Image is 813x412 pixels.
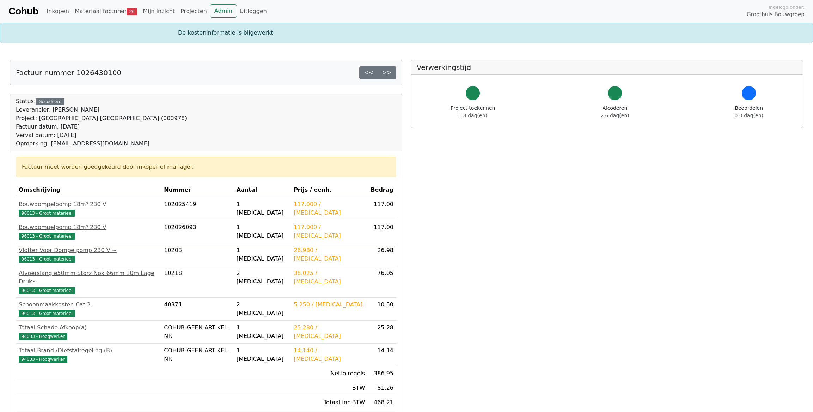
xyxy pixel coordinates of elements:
a: Bouwdompelpomp 18m³ 230 V96013 - Groot materieel [19,200,158,217]
td: 117.00 [368,220,396,243]
span: 1.8 dag(en) [459,113,487,118]
a: Admin [210,4,237,18]
td: 10203 [161,243,233,266]
div: 2 [MEDICAL_DATA] [237,269,288,286]
div: Project toekennen [451,105,495,119]
div: Schoonmaakkosten Cat 2 [19,300,158,309]
td: 81.26 [368,381,396,395]
td: 386.95 [368,366,396,381]
div: 26.980 / [MEDICAL_DATA] [294,246,365,263]
div: Factuur datum: [DATE] [16,123,187,131]
th: Omschrijving [16,183,161,197]
div: 2 [MEDICAL_DATA] [237,300,288,317]
div: De kosteninformatie is bijgewerkt [174,29,639,37]
span: 96013 - Groot materieel [19,256,75,263]
div: Afvoerslang ø50mm Storz Nok 66mm 10m Lage Druk~ [19,269,158,286]
td: 14.14 [368,344,396,366]
div: 117.000 / [MEDICAL_DATA] [294,223,365,240]
div: 14.140 / [MEDICAL_DATA] [294,346,365,363]
div: Beoordelen [735,105,763,119]
td: 40371 [161,298,233,321]
a: Cohub [8,3,38,20]
a: Afvoerslang ø50mm Storz Nok 66mm 10m Lage Druk~96013 - Groot materieel [19,269,158,294]
a: Materiaal facturen26 [72,4,140,18]
h5: Factuur nummer 1026430100 [16,68,121,77]
td: 117.00 [368,197,396,220]
a: Bouwdompelpomp 18m³ 230 V96013 - Groot materieel [19,223,158,240]
div: 1 [MEDICAL_DATA] [237,323,288,340]
td: 10.50 [368,298,396,321]
td: 102026093 [161,220,233,243]
div: Bouwdompelpomp 18m³ 230 V [19,223,158,232]
span: 2.6 dag(en) [600,113,629,118]
td: 76.05 [368,266,396,298]
a: Projecten [178,4,210,18]
div: 1 [MEDICAL_DATA] [237,346,288,363]
div: Opmerking: [EMAIL_ADDRESS][DOMAIN_NAME] [16,139,187,148]
span: 96013 - Groot materieel [19,210,75,217]
h5: Verwerkingstijd [417,63,797,72]
div: Totaal Schade Afkoop(a) [19,323,158,332]
a: Vlotter Voor Dompelpomp 230 V ~96013 - Groot materieel [19,246,158,263]
td: 102025419 [161,197,233,220]
td: Totaal inc BTW [291,395,368,410]
td: 10218 [161,266,233,298]
span: 26 [127,8,137,15]
div: Factuur moet worden goedgekeurd door inkoper of manager. [22,163,390,171]
div: Totaal Brand /Diefstalregeling (B) [19,346,158,355]
span: 96013 - Groot materieel [19,233,75,240]
td: 25.28 [368,321,396,344]
a: Totaal Schade Afkoop(a)94033 - Hoogwerker [19,323,158,340]
div: Leverancier: [PERSON_NAME] [16,106,187,114]
div: 1 [MEDICAL_DATA] [237,223,288,240]
th: Prijs / eenh. [291,183,368,197]
a: Inkopen [44,4,72,18]
span: Ingelogd onder: [769,4,805,11]
div: Verval datum: [DATE] [16,131,187,139]
th: Bedrag [368,183,396,197]
div: 25.280 / [MEDICAL_DATA] [294,323,365,340]
div: Status: [16,97,187,148]
span: Groothuis Bouwgroep [747,11,805,19]
a: >> [378,66,396,79]
td: COHUB-GEEN-ARTIKEL-NR [161,344,233,366]
div: 1 [MEDICAL_DATA] [237,200,288,217]
div: Vlotter Voor Dompelpomp 230 V ~ [19,246,158,255]
th: Aantal [234,183,291,197]
div: 117.000 / [MEDICAL_DATA] [294,200,365,217]
span: 94033 - Hoogwerker [19,356,67,363]
div: Bouwdompelpomp 18m³ 230 V [19,200,158,209]
div: 5.250 / [MEDICAL_DATA] [294,300,365,309]
div: 1 [MEDICAL_DATA] [237,246,288,263]
a: Schoonmaakkosten Cat 296013 - Groot materieel [19,300,158,317]
td: COHUB-GEEN-ARTIKEL-NR [161,321,233,344]
div: Afcoderen [600,105,629,119]
span: 96013 - Groot materieel [19,310,75,317]
span: 94033 - Hoogwerker [19,333,67,340]
span: 0.0 dag(en) [735,113,763,118]
a: Totaal Brand /Diefstalregeling (B)94033 - Hoogwerker [19,346,158,363]
div: 38.025 / [MEDICAL_DATA] [294,269,365,286]
td: BTW [291,381,368,395]
div: Project: [GEOGRAPHIC_DATA] [GEOGRAPHIC_DATA] (000978) [16,114,187,123]
span: 96013 - Groot materieel [19,287,75,294]
a: << [359,66,378,79]
th: Nummer [161,183,233,197]
div: Gecodeerd [36,98,64,105]
td: 26.98 [368,243,396,266]
a: Mijn inzicht [140,4,178,18]
td: 468.21 [368,395,396,410]
td: Netto regels [291,366,368,381]
a: Uitloggen [237,4,270,18]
